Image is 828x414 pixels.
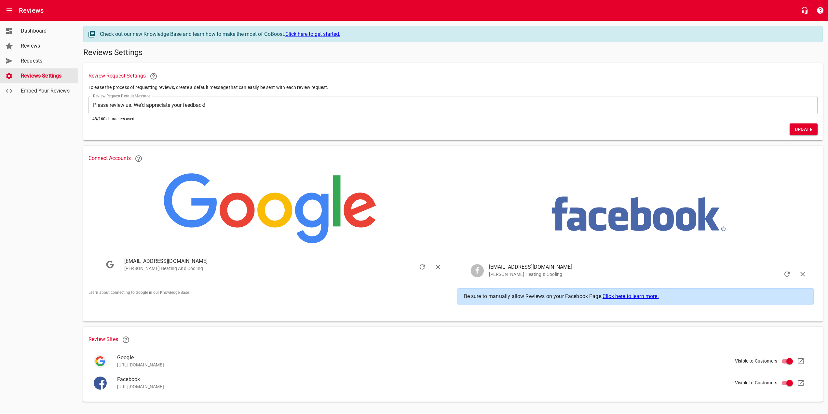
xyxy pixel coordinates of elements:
[88,151,818,166] h6: Connect Accounts
[117,354,802,362] span: Google
[88,84,818,91] p: To ease the process of requesting reviews, create a default message that can easily be sent with ...
[795,125,812,134] span: Update
[603,293,659,299] a: Click here to learn more.
[779,266,795,282] button: Refresh
[124,257,431,265] span: [EMAIL_ADDRESS][DOMAIN_NAME]
[117,362,802,368] p: [URL][DOMAIN_NAME]
[464,293,807,300] p: Be sure to manually allow Reviews on your Facebook Page.
[88,290,189,295] a: Learn about connecting to Google in our Knowledge Base
[2,3,17,18] button: Open drawer
[21,57,70,65] span: Requests
[21,27,70,35] span: Dashboard
[414,259,430,275] button: Refresh
[285,31,340,37] a: Click here to get started.
[21,87,70,95] span: Embed Your Reviews
[735,358,777,364] span: Visible to Customers
[19,5,44,16] h6: Reviews
[21,72,70,80] span: Reviews Settings
[812,3,828,18] button: Support Portal
[94,377,107,390] img: facebook-dark.png
[100,30,816,38] div: Check out our new Knowledge Base and learn how to make the most of GoBoost.
[94,355,107,368] img: google-dark.png
[93,102,813,108] textarea: Please review us. We'd appreciate your feedback!
[430,259,446,275] button: Sign Out
[94,377,107,390] div: Facebook
[94,355,107,368] div: Google
[124,265,431,272] p: [PERSON_NAME] Heating And Cooling
[117,383,802,390] p: [URL][DOMAIN_NAME]
[83,48,823,58] h5: Reviews Settings
[118,332,134,348] a: Customers will leave you reviews on these sites. Learn more.
[795,266,810,282] button: Sign Out
[131,151,146,166] a: Learn more about connecting Google and Facebook to Reviews
[146,68,161,84] a: Learn more about requesting reviews
[117,376,802,383] span: Facebook
[489,263,796,271] span: [EMAIL_ADDRESS][DOMAIN_NAME]
[21,42,70,50] span: Reviews
[489,271,796,278] p: [PERSON_NAME] Heating & Cooling
[92,117,135,121] span: 48 /160 characters used.
[797,3,812,18] button: Live Chat
[790,123,818,136] button: Update
[88,332,818,348] h6: Review Sites
[735,379,777,386] span: Visible to Customers
[88,68,818,84] h6: Review Request Settings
